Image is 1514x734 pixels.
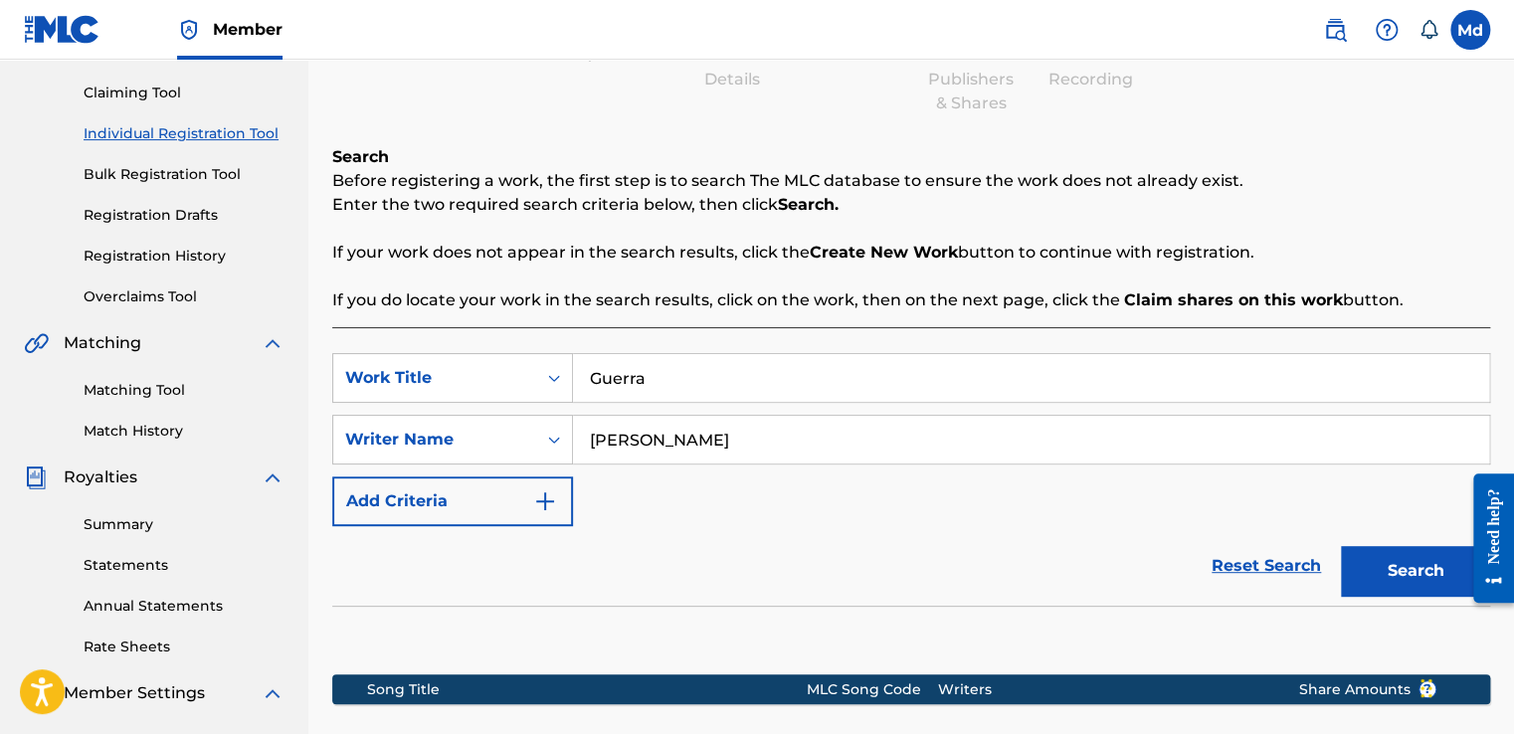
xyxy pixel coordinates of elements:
[1419,20,1438,40] div: Notifications
[367,679,806,700] div: Song Title
[1323,18,1347,42] img: search
[1420,658,1432,718] div: Arrastrar
[84,421,284,442] a: Match History
[84,555,284,576] a: Statements
[1315,10,1355,50] a: Public Search
[1375,18,1399,42] img: help
[24,15,100,44] img: MLC Logo
[64,331,141,355] span: Matching
[261,681,284,705] img: expand
[213,18,283,41] span: Member
[84,596,284,617] a: Annual Statements
[177,18,201,42] img: Top Rightsholder
[332,193,1490,217] p: Enter the two required search criteria below, then click
[1202,544,1331,588] a: Reset Search
[1124,290,1343,309] strong: Claim shares on this work
[778,195,839,214] strong: Search.
[533,489,557,513] img: 9d2ae6d4665cec9f34b9.svg
[1415,639,1514,734] div: Widget de chat
[1299,679,1436,700] span: Share Amounts
[24,465,48,489] img: Royalties
[332,476,573,526] button: Add Criteria
[84,83,284,103] a: Claiming Tool
[938,679,1268,700] div: Writers
[64,681,205,705] span: Member Settings
[261,331,284,355] img: expand
[1341,546,1490,596] button: Search
[332,241,1490,265] p: If your work does not appear in the search results, click the button to continue with registration.
[84,637,284,657] a: Rate Sheets
[1367,10,1407,50] div: Help
[84,380,284,401] a: Matching Tool
[64,465,137,489] span: Royalties
[84,246,284,267] a: Registration History
[921,44,1021,115] div: Add Publishers & Shares
[84,286,284,307] a: Overclaims Tool
[810,243,958,262] strong: Create New Work
[1458,459,1514,619] iframe: Resource Center
[345,428,524,452] div: Writer Name
[332,288,1490,312] p: If you do locate your work in the search results, click on the work, then on the next page, click...
[84,205,284,226] a: Registration Drafts
[682,44,782,92] div: Enter Work Details
[1415,639,1514,734] iframe: Chat Widget
[332,169,1490,193] p: Before registering a work, the first step is to search The MLC database to ensure the work does n...
[261,465,284,489] img: expand
[84,123,284,144] a: Individual Registration Tool
[806,679,938,700] div: MLC Song Code
[1450,10,1490,50] div: User Menu
[84,514,284,535] a: Summary
[1041,44,1140,92] div: Add Recording
[345,366,524,390] div: Work Title
[24,331,49,355] img: Matching
[332,147,389,166] b: Search
[332,353,1490,606] form: Search Form
[84,164,284,185] a: Bulk Registration Tool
